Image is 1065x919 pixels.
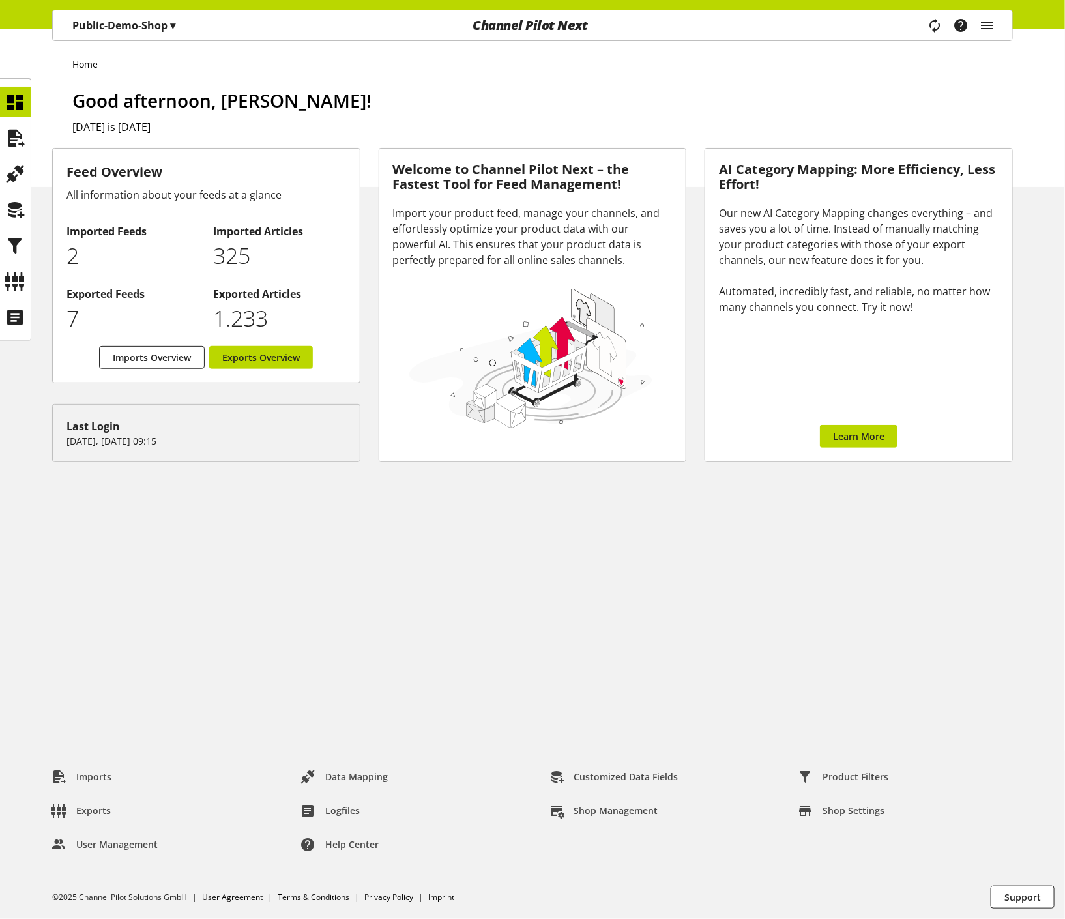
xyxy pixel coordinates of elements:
[788,765,899,789] a: Product Filters
[76,804,111,817] span: Exports
[278,892,349,903] a: Terms & Conditions
[991,886,1055,909] button: Support
[42,799,121,823] a: Exports
[52,892,202,903] li: ©2025 Channel Pilot Solutions GmbH
[325,804,360,817] span: Logfiles
[66,239,199,272] p: 2
[99,346,205,369] a: Imports Overview
[291,765,398,789] a: Data Mapping
[393,162,673,192] h3: Welcome to Channel Pilot Next – the Fastest Tool for Feed Management!
[213,239,346,272] p: 325
[1004,890,1041,904] span: Support
[66,434,346,448] p: [DATE], [DATE] 09:15
[428,892,454,903] a: Imprint
[72,18,175,33] p: Public-Demo-Shop
[72,119,1013,135] h2: [DATE] is [DATE]
[823,804,884,817] span: Shop Settings
[574,804,658,817] span: Shop Management
[719,205,999,315] div: Our new AI Category Mapping changes everything – and saves you a lot of time. Instead of manually...
[113,351,191,364] span: Imports Overview
[833,430,884,443] span: Learn More
[291,833,389,856] a: Help center
[170,18,175,33] span: ▾
[66,286,199,302] h2: Exported Feeds
[42,833,168,856] a: User Management
[540,765,689,789] a: Customized Data Fields
[213,286,346,302] h2: Exported Articles
[222,351,300,364] span: Exports Overview
[820,425,897,448] a: Learn More
[66,162,346,182] h3: Feed Overview
[574,770,678,783] span: Customized Data Fields
[325,770,388,783] span: Data Mapping
[42,765,122,789] a: Imports
[540,799,669,823] a: Shop Management
[66,302,199,335] p: 7
[719,162,999,192] h3: AI Category Mapping: More Efficiency, Less Effort!
[393,205,673,268] div: Import your product feed, manage your channels, and effortlessly optimize your product data with ...
[213,302,346,335] p: 1233
[202,892,263,903] a: User Agreement
[325,838,379,851] span: Help center
[406,284,656,431] img: 78e1b9dcff1e8392d83655fcfc870417.svg
[364,892,413,903] a: Privacy Policy
[66,418,346,434] div: Last Login
[209,346,313,369] a: Exports Overview
[213,224,346,239] h2: Imported Articles
[76,838,158,851] span: User Management
[72,88,372,113] span: Good afternoon, [PERSON_NAME]!
[76,770,111,783] span: Imports
[788,799,895,823] a: Shop Settings
[823,770,888,783] span: Product Filters
[291,799,370,823] a: Logfiles
[66,187,346,203] div: All information about your feeds at a glance
[52,10,1013,41] nav: main navigation
[66,224,199,239] h2: Imported Feeds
